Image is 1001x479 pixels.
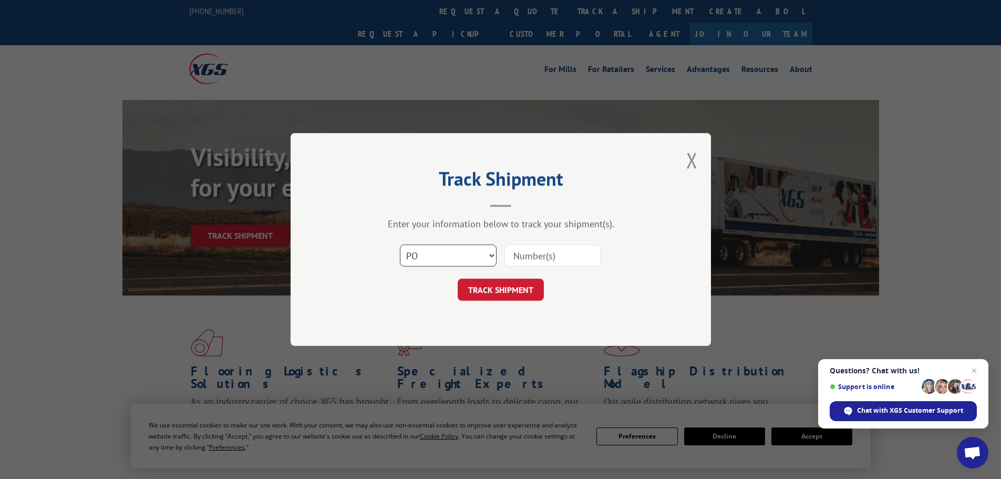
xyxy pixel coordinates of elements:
[343,218,658,230] div: Enter your information below to track your shipment(s).
[686,146,698,174] button: Close modal
[968,364,981,377] span: Close chat
[343,171,658,191] h2: Track Shipment
[830,401,977,421] div: Chat with XGS Customer Support
[504,244,601,267] input: Number(s)
[458,279,544,301] button: TRACK SHIPMENT
[957,437,988,468] div: Open chat
[857,406,963,415] span: Chat with XGS Customer Support
[830,366,977,375] span: Questions? Chat with us!
[830,383,918,391] span: Support is online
